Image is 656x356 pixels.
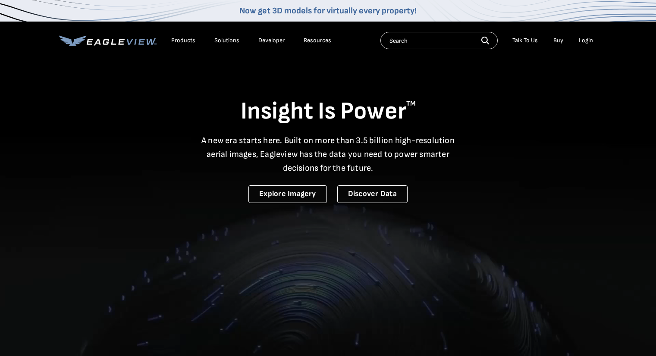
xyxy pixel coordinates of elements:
[380,32,498,49] input: Search
[406,100,416,108] sup: TM
[258,37,285,44] a: Developer
[304,37,331,44] div: Resources
[248,185,327,203] a: Explore Imagery
[337,185,408,203] a: Discover Data
[171,37,195,44] div: Products
[59,97,597,127] h1: Insight Is Power
[239,6,417,16] a: Now get 3D models for virtually every property!
[214,37,239,44] div: Solutions
[512,37,538,44] div: Talk To Us
[579,37,593,44] div: Login
[553,37,563,44] a: Buy
[196,134,460,175] p: A new era starts here. Built on more than 3.5 billion high-resolution aerial images, Eagleview ha...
